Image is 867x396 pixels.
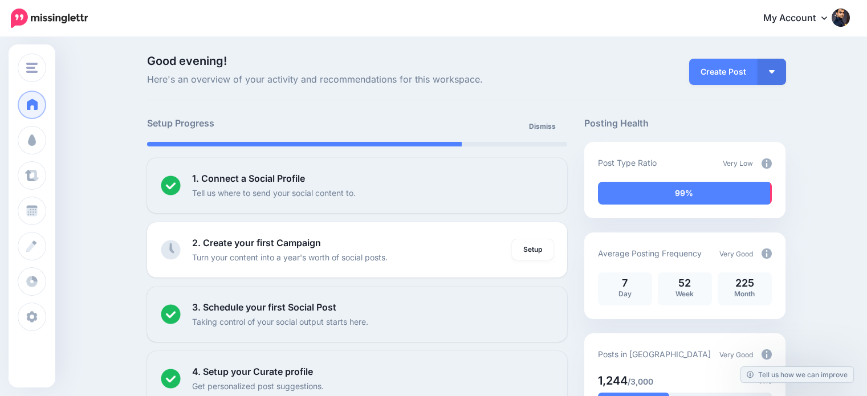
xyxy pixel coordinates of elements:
[192,173,305,184] b: 1. Connect a Social Profile
[770,182,772,205] div: 1% of your posts in the last 30 days have been from Curated content
[752,5,850,32] a: My Account
[584,116,785,130] h5: Posting Health
[719,250,753,258] span: Very Good
[618,289,632,298] span: Day
[192,301,336,313] b: 3. Schedule your first Social Post
[512,239,553,260] a: Setup
[723,278,766,288] p: 225
[161,369,181,389] img: checked-circle.png
[734,289,755,298] span: Month
[604,278,646,288] p: 7
[147,72,567,87] span: Here's an overview of your activity and recommendations for this workspace.
[192,315,368,328] p: Taking control of your social output starts here.
[598,182,771,205] div: 99% of your posts in the last 30 days have been from Drip Campaigns
[598,374,628,387] span: 1,244
[769,70,775,74] img: arrow-down-white.png
[762,248,772,259] img: info-circle-grey.png
[192,251,388,264] p: Turn your content into a year's worth of social posts.
[161,175,181,195] img: checked-circle.png
[11,9,88,28] img: Missinglettr
[161,240,181,260] img: clock-grey.png
[147,116,357,130] h5: Setup Progress
[192,379,324,393] p: Get personalized post suggestions.
[762,349,772,360] img: info-circle-grey.png
[675,289,694,298] span: Week
[192,237,321,248] b: 2. Create your first Campaign
[26,63,38,73] img: menu.png
[598,348,711,361] p: Posts in [GEOGRAPHIC_DATA]
[192,186,356,199] p: Tell us where to send your social content to.
[147,54,227,68] span: Good evening!
[719,350,753,359] span: Very Good
[664,278,706,288] p: 52
[192,366,313,377] b: 4. Setup your Curate profile
[161,304,181,324] img: checked-circle.png
[762,158,772,169] img: info-circle-grey.png
[628,377,653,386] span: /3,000
[598,247,702,260] p: Average Posting Frequency
[522,116,563,137] a: Dismiss
[741,367,853,382] a: Tell us how we can improve
[598,156,657,169] p: Post Type Ratio
[689,59,758,85] a: Create Post
[723,159,753,168] span: Very Low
